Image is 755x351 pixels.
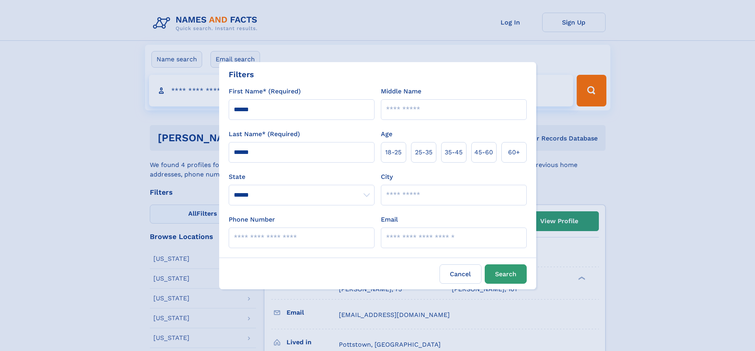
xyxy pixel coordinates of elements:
[385,148,401,157] span: 18‑25
[415,148,432,157] span: 25‑35
[229,215,275,224] label: Phone Number
[229,129,300,139] label: Last Name* (Required)
[381,215,398,224] label: Email
[474,148,493,157] span: 45‑60
[229,68,254,80] div: Filters
[445,148,463,157] span: 35‑45
[485,264,527,284] button: Search
[381,172,393,182] label: City
[381,87,421,96] label: Middle Name
[508,148,520,157] span: 60+
[229,172,375,182] label: State
[229,87,301,96] label: First Name* (Required)
[440,264,482,284] label: Cancel
[381,129,392,139] label: Age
